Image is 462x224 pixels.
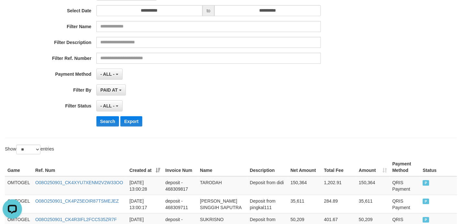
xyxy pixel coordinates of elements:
[197,158,247,176] th: Name
[247,176,288,195] td: Deposit from didi
[203,5,215,16] span: to
[197,176,247,195] td: TARODAH
[197,195,247,213] td: [PERSON_NAME] SINGGIH SAPUTRA
[356,176,390,195] td: 150,364
[101,103,115,108] span: - ALL -
[35,217,117,222] a: O08O250901_CK4R3IFL2FCC535ZR7F
[35,180,123,185] a: O08O250901_CK4XYU7XENM2V2W33OO
[163,158,197,176] th: Invoice Num
[390,158,420,176] th: Payment Method
[322,176,357,195] td: 1,202.91
[120,116,142,127] button: Export
[96,116,119,127] button: Search
[127,195,163,213] td: [DATE] 13:00:17
[390,176,420,195] td: QRIS Payment
[33,158,127,176] th: Ref. Num
[356,158,390,176] th: Amount: activate to sort column ascending
[35,198,119,204] a: O08O250901_CK4PZ5EOIR87TSMEJEZ
[101,72,115,77] span: - ALL -
[5,195,33,213] td: OMTOGEL
[288,195,322,213] td: 35,611
[423,180,429,186] span: PAID
[127,176,163,195] td: [DATE] 13:00:28
[247,195,288,213] td: Deposit from pingkal111
[423,199,429,204] span: PAID
[390,195,420,213] td: QRIS Payment
[356,195,390,213] td: 35,611
[420,158,457,176] th: Status
[96,84,126,95] button: PAID AT
[322,158,357,176] th: Total Fee
[423,217,429,223] span: PAID
[247,158,288,176] th: Description
[5,145,54,154] label: Show entries
[5,158,33,176] th: Game
[288,176,322,195] td: 150,364
[163,195,197,213] td: deposit - 468309711
[3,3,22,22] button: Open LiveChat chat widget
[288,158,322,176] th: Net Amount
[5,176,33,195] td: OMTOGEL
[163,176,197,195] td: deposit - 468309817
[127,158,163,176] th: Created at: activate to sort column ascending
[96,100,123,111] button: - ALL -
[16,145,40,154] select: Showentries
[322,195,357,213] td: 284.89
[101,87,118,93] span: PAID AT
[96,69,123,80] button: - ALL -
